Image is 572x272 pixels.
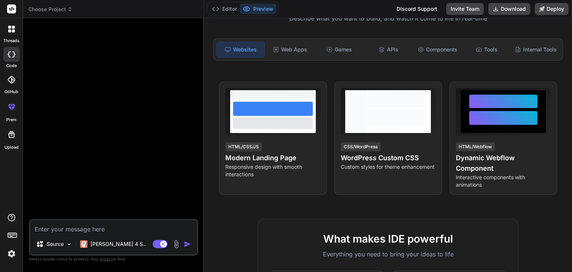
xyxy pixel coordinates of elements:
button: Download [488,3,530,15]
div: Websites [216,42,265,57]
span: Choose Project [28,6,73,13]
img: settings [5,247,18,260]
div: HTML/CSS/JS [225,142,262,151]
label: GitHub [4,89,18,95]
button: Preview [240,4,276,14]
h4: Modern Landing Page [225,153,320,163]
h4: Dynamic Webflow Component [456,153,551,174]
div: HTML/Webflow [456,142,495,151]
button: Editor [209,4,240,14]
label: threads [3,38,19,44]
button: Invite Team [446,3,484,15]
label: Upload [4,144,19,151]
p: Always double-check its answers. Your in Bind [29,256,198,263]
div: Internal Tools [512,42,560,57]
p: [PERSON_NAME] 4 S.. [90,240,146,248]
img: Pick Models [66,241,72,247]
h4: WordPress Custom CSS [341,153,436,163]
img: icon [184,240,191,248]
div: CSS/WordPress [341,142,381,151]
p: Everything you need to bring your ideas to life [270,250,506,259]
img: attachment [172,240,181,249]
button: Deploy [535,3,569,15]
div: Tools [463,42,511,57]
span: privacy [100,257,113,261]
p: Custom styles for theme enhancement [341,163,436,171]
div: Web Apps [266,42,314,57]
p: Describe what you want to build, and watch it come to life in real-time [209,14,568,23]
img: Claude 4 Sonnet [80,240,88,248]
label: code [6,63,17,69]
div: APIs [365,42,412,57]
div: Discord Support [392,3,442,15]
p: Responsive design with smooth interactions [225,163,320,178]
label: prem [6,117,16,123]
div: Components [414,42,461,57]
p: Interactive components with animations [456,174,551,189]
h2: What makes IDE powerful [270,231,506,247]
p: Source [47,240,64,248]
div: Games [315,42,363,57]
